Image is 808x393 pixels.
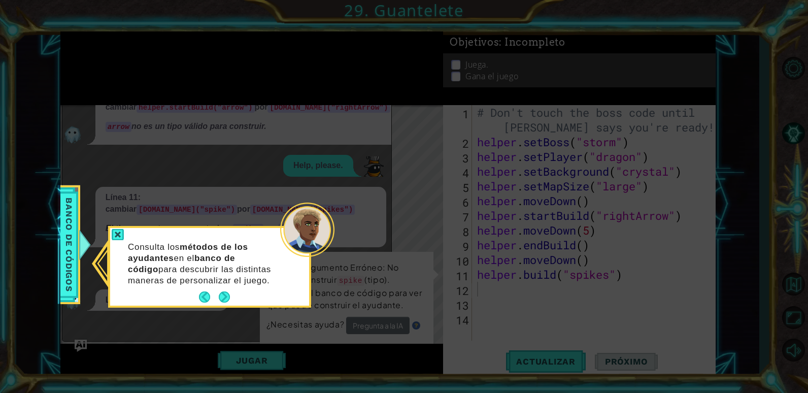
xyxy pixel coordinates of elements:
[128,242,280,286] p: Consulta los en el para descubrir las distintas maneras de personalizar el juego.
[128,242,248,263] strong: métodos de los ayudantes
[128,253,235,274] strong: banco de código
[61,194,77,296] span: Banco de códigos
[219,291,230,303] button: Next
[199,291,219,303] button: Back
